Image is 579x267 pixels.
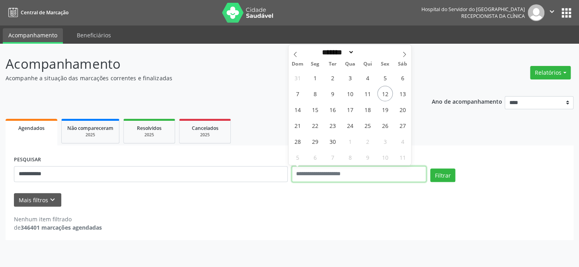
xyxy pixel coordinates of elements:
div: Hospital do Servidor do [GEOGRAPHIC_DATA] [421,6,525,13]
span: Outubro 1, 2025 [342,133,358,149]
span: Outubro 9, 2025 [360,149,375,165]
span: Setembro 17, 2025 [342,102,358,117]
span: Setembro 13, 2025 [395,86,410,101]
span: Setembro 9, 2025 [325,86,340,101]
span: Sáb [394,62,411,67]
button: Filtrar [430,168,455,182]
p: Acompanhe a situação das marcações correntes e finalizadas [6,74,403,82]
span: Setembro 29, 2025 [307,133,323,149]
span: Cancelados [192,125,218,132]
span: Qua [341,62,359,67]
span: Setembro 22, 2025 [307,118,323,133]
span: Setembro 24, 2025 [342,118,358,133]
img: img [528,4,544,21]
span: Outubro 8, 2025 [342,149,358,165]
div: Nenhum item filtrado [14,215,102,223]
span: Outubro 2, 2025 [360,133,375,149]
button: Mais filtroskeyboard_arrow_down [14,193,61,207]
span: Outubro 5, 2025 [290,149,305,165]
span: Setembro 1, 2025 [307,70,323,85]
p: Acompanhamento [6,54,403,74]
span: Setembro 23, 2025 [325,118,340,133]
span: Outubro 3, 2025 [377,133,393,149]
span: Setembro 26, 2025 [377,118,393,133]
span: Setembro 11, 2025 [360,86,375,101]
span: Setembro 19, 2025 [377,102,393,117]
span: Resolvidos [137,125,162,132]
span: Setembro 30, 2025 [325,133,340,149]
span: Outubro 6, 2025 [307,149,323,165]
a: Beneficiários [71,28,117,42]
span: Outubro 4, 2025 [395,133,410,149]
span: Sex [376,62,394,67]
input: Year [354,48,380,56]
strong: 346401 marcações agendadas [21,224,102,231]
span: Não compareceram [67,125,113,132]
i:  [548,7,556,16]
span: Setembro 7, 2025 [290,86,305,101]
span: Setembro 15, 2025 [307,102,323,117]
span: Setembro 3, 2025 [342,70,358,85]
span: Setembro 5, 2025 [377,70,393,85]
span: Setembro 4, 2025 [360,70,375,85]
span: Setembro 12, 2025 [377,86,393,101]
span: Setembro 6, 2025 [395,70,410,85]
span: Agosto 31, 2025 [290,70,305,85]
span: Outubro 11, 2025 [395,149,410,165]
span: Setembro 14, 2025 [290,102,305,117]
span: Setembro 25, 2025 [360,118,375,133]
div: 2025 [185,132,225,138]
span: Setembro 8, 2025 [307,86,323,101]
span: Qui [359,62,376,67]
span: Ter [324,62,341,67]
span: Setembro 20, 2025 [395,102,410,117]
span: Setembro 27, 2025 [395,118,410,133]
span: Central de Marcação [21,9,68,16]
button: apps [560,6,573,20]
i: keyboard_arrow_down [48,195,57,204]
div: de [14,223,102,232]
span: Recepcionista da clínica [461,13,525,19]
select: Month [320,48,355,56]
span: Outubro 10, 2025 [377,149,393,165]
div: 2025 [67,132,113,138]
span: Setembro 10, 2025 [342,86,358,101]
button: Relatórios [530,66,571,79]
button:  [544,4,560,21]
span: Agendados [18,125,45,132]
span: Setembro 2, 2025 [325,70,340,85]
span: Setembro 18, 2025 [360,102,375,117]
a: Central de Marcação [6,6,68,19]
span: Setembro 16, 2025 [325,102,340,117]
label: PESQUISAR [14,154,41,166]
div: 2025 [129,132,169,138]
span: Dom [289,62,306,67]
span: Seg [306,62,324,67]
span: Outubro 7, 2025 [325,149,340,165]
p: Ano de acompanhamento [431,96,502,106]
span: Setembro 21, 2025 [290,118,305,133]
a: Acompanhamento [3,28,63,44]
span: Setembro 28, 2025 [290,133,305,149]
